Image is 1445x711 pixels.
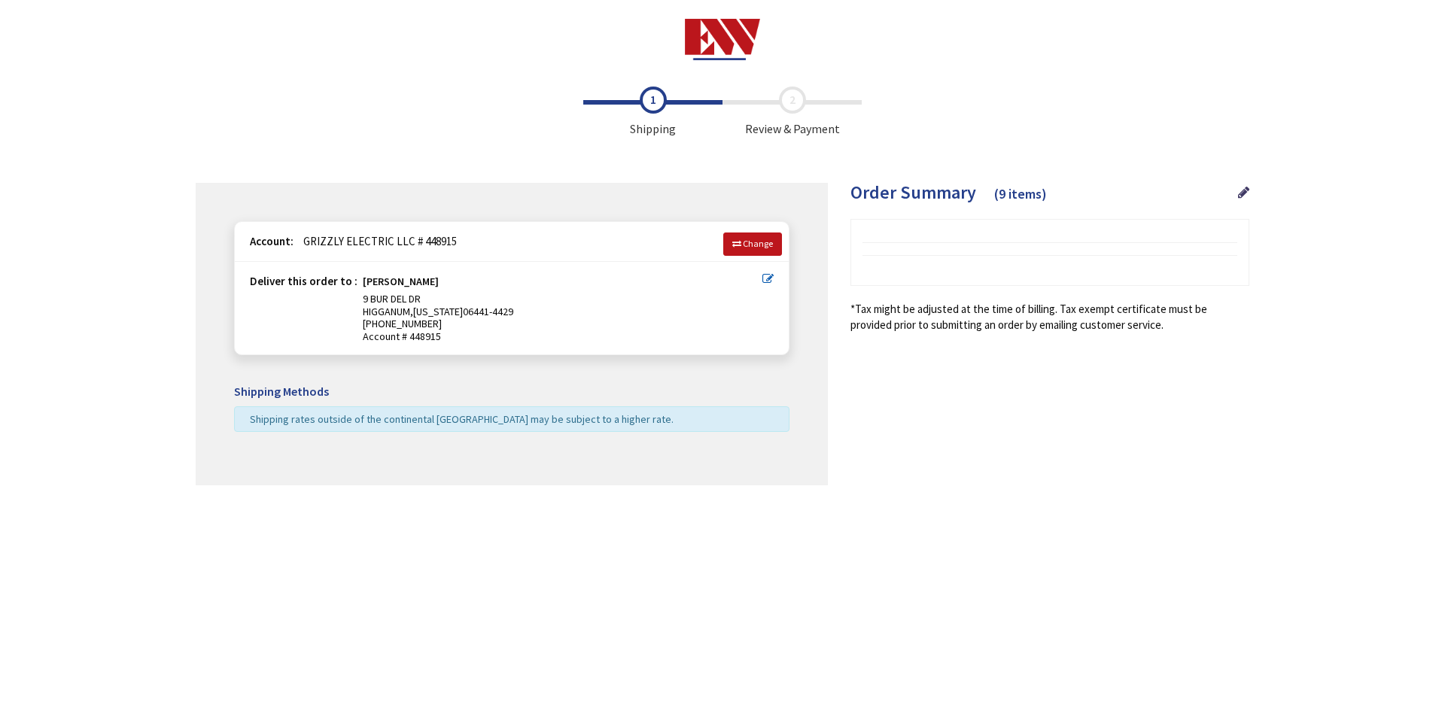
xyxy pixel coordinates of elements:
[250,234,294,248] strong: Account:
[583,87,722,138] span: Shipping
[234,385,789,399] h5: Shipping Methods
[363,330,762,343] span: Account # 448915
[363,317,442,330] span: [PHONE_NUMBER]
[463,305,513,318] span: 06441-4429
[413,305,463,318] span: [US_STATE]
[363,292,421,305] span: 9 BUR DEL DR
[994,185,1047,202] span: (9 items)
[363,275,439,293] strong: [PERSON_NAME]
[363,305,413,318] span: HIGGANUM,
[743,238,773,249] span: Change
[723,232,782,255] a: Change
[250,274,357,288] strong: Deliver this order to :
[850,181,976,204] span: Order Summary
[850,301,1249,333] : *Tax might be adjusted at the time of billing. Tax exempt certificate must be provided prior to s...
[685,19,761,60] img: Electrical Wholesalers, Inc.
[250,412,674,426] span: Shipping rates outside of the continental [GEOGRAPHIC_DATA] may be subject to a higher rate.
[296,234,457,248] span: GRIZZLY ELECTRIC LLC # 448915
[722,87,862,138] span: Review & Payment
